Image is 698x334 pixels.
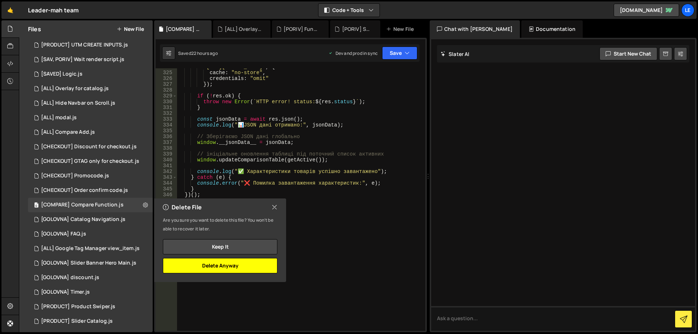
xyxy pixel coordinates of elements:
[156,87,177,93] div: 328
[41,318,113,325] div: [PRODUCT] Slider Catalog.js
[156,140,177,145] div: 337
[521,20,583,38] div: Documentation
[28,169,153,183] div: 16298/45144.js
[41,289,90,295] div: [GOLOVNA] Timer.js
[156,145,177,151] div: 338
[28,125,153,140] div: 16298/45098.js
[28,67,153,81] div: 16298/45575.js
[41,85,109,92] div: [ALL] Overlay for catalog.js
[41,100,115,106] div: [ALL] Hide Navbar on Scroll.js
[28,52,153,67] div: 16298/45691.js
[156,110,177,116] div: 332
[156,105,177,110] div: 331
[156,93,177,99] div: 329
[28,227,153,241] div: 16298/44463.js
[28,256,153,270] div: 16298/44401.js
[41,231,86,237] div: [GOLOVNA] FAQ.js
[28,285,153,299] div: 16298/44400.js
[156,70,177,76] div: 325
[41,187,128,194] div: [CHECKOUT] Order confirm code.js
[28,270,153,285] div: 16298/44466.js
[156,192,177,198] div: 346
[156,99,177,105] div: 330
[156,81,177,87] div: 327
[441,51,470,57] h2: Slater AI
[318,4,380,17] button: Code + Tools
[284,25,320,33] div: [PORIV] Functional.js
[225,25,262,33] div: [ALL] Overlay for catalog.js
[163,203,202,211] h2: Delete File
[166,25,203,33] div: [COMPARE] Compare Function.js
[41,144,137,150] div: [CHECKOUT] Discount for checkout.js
[41,42,128,48] div: [PRODUCT] UTM CREATE INPUTS.js
[156,186,177,192] div: 345
[117,26,144,32] button: New File
[28,81,153,96] div: 16298/45111.js
[386,25,417,33] div: New File
[41,260,136,266] div: [GOLOVNA] Slider Banner Hero Main.js
[28,314,153,329] div: 16298/44828.js
[41,274,99,281] div: [GOLOVNA] discount.js
[156,76,177,81] div: 326
[156,163,177,169] div: 341
[41,129,95,136] div: [ALL] Compare Add.js
[156,151,177,157] div: 339
[41,245,140,252] div: [ALL] Google Tag Manager view_item.js
[41,71,83,77] div: [SAVED] Logic.js
[41,173,109,179] div: [CHECKOUT] Promocode.js
[681,4,694,17] a: Le
[28,38,153,52] div: 16298/45326.js
[28,96,153,110] div: 16298/44402.js
[28,6,79,15] div: Leader-mah team
[156,198,177,204] div: 347
[163,216,277,233] p: Are you sure you want to delete this file? You won’t be able to recover it later.
[28,183,153,198] div: 16298/44879.js
[430,20,520,38] div: Chat with [PERSON_NAME]
[41,216,125,223] div: [GOLOVNA] Catalog Navigation.js
[156,180,177,186] div: 344
[28,241,153,256] div: 16298/44469.js
[328,50,378,56] div: Dev and prod in sync
[41,202,124,208] div: [COMPARE] Compare Function.js
[156,134,177,140] div: 336
[156,169,177,174] div: 342
[156,116,177,122] div: 333
[599,47,657,60] button: Start new chat
[41,303,115,310] div: [PRODUCT] Product Swiper.js
[163,258,277,273] button: Delete Anyway
[156,122,177,128] div: 334
[614,4,679,17] a: [DOMAIN_NAME]
[41,158,139,165] div: [CHECKOUT] GTAG only for checkout.js
[191,50,218,56] div: 22 hours ago
[41,114,77,121] div: [ALL] modal.js
[41,56,124,63] div: [SAV, PORIV] Wait render script.js
[28,154,153,169] div: 16298/45143.js
[28,25,41,33] h2: Files
[28,140,153,154] div: 16298/45243.js
[28,198,153,212] div: 16298/45065.js
[178,50,218,56] div: Saved
[28,110,153,125] div: 16298/44976.js
[156,128,177,134] div: 335
[156,174,177,180] div: 343
[342,25,372,33] div: [PORIV] Style.css
[28,299,153,314] div: 16298/44405.js
[28,212,153,227] div: 16298/44855.js
[34,203,39,209] span: 0
[163,239,277,254] button: Keep it
[382,47,417,60] button: Save
[1,1,19,19] a: 🤙
[156,157,177,163] div: 340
